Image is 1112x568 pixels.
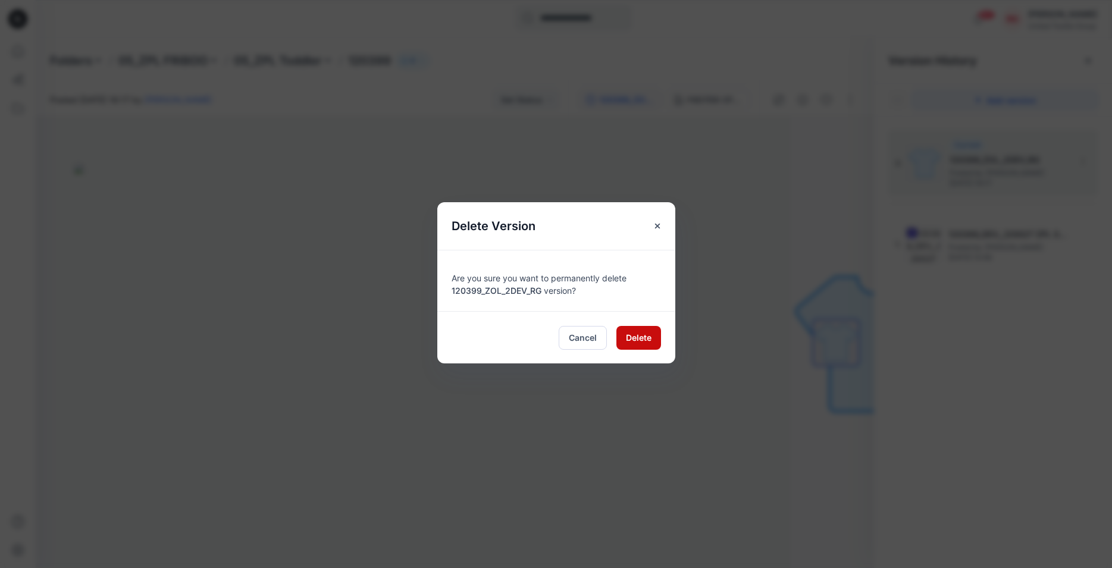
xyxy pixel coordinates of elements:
span: 120399_ZOL_2DEV_RG [452,285,541,296]
h5: Delete Version [437,202,550,250]
span: Cancel [569,331,597,344]
span: Delete [626,331,651,344]
button: Close [647,215,668,237]
div: Are you sure you want to permanently delete version? [452,265,661,297]
button: Cancel [559,326,607,350]
button: Delete [616,326,661,350]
